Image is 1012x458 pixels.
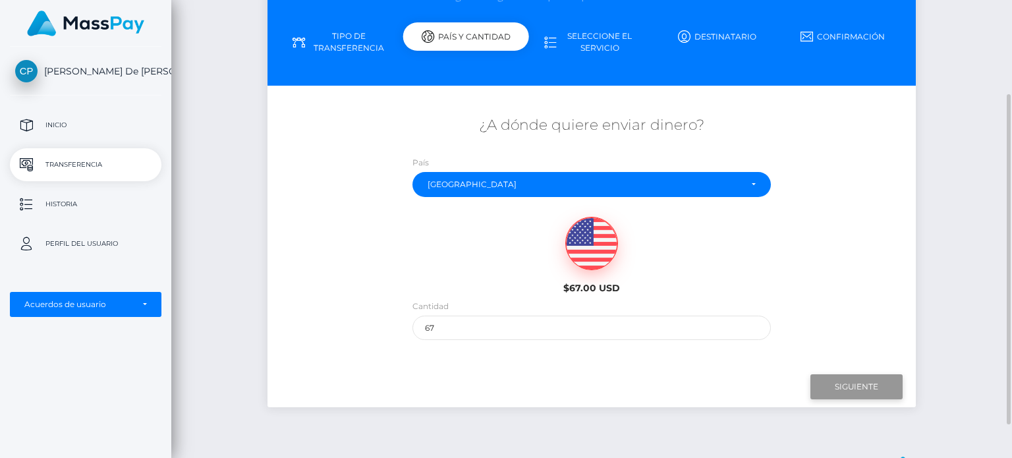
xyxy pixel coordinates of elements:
button: Acuerdos de usuario [10,292,161,317]
a: Tipo de transferencia [277,25,403,59]
div: [GEOGRAPHIC_DATA] [428,179,741,190]
p: Historia [15,194,156,214]
a: Transferencia [10,148,161,181]
a: Inicio [10,109,161,142]
a: Confirmación [780,25,906,48]
div: Acuerdos de usuario [24,299,132,310]
input: Siguiente [810,374,903,399]
div: País y cantidad [403,22,529,51]
input: Amount to send in USD (Maximum: 67) [412,316,771,340]
a: Historia [10,188,161,221]
a: Seleccione el servicio [529,25,655,59]
img: USD.png [566,217,617,270]
span: [PERSON_NAME] De [PERSON_NAME] [10,65,161,77]
a: Perfil del usuario [10,227,161,260]
img: MassPay [27,11,144,36]
h6: $67.00 USD [511,283,671,294]
label: Cantidad [412,301,449,312]
p: Perfil del usuario [15,234,156,254]
h5: ¿A dónde quiere enviar dinero? [277,115,905,136]
p: Transferencia [15,155,156,175]
button: México [412,172,771,197]
label: País [412,157,429,169]
p: Inicio [15,115,156,135]
a: Destinatario [654,25,780,48]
